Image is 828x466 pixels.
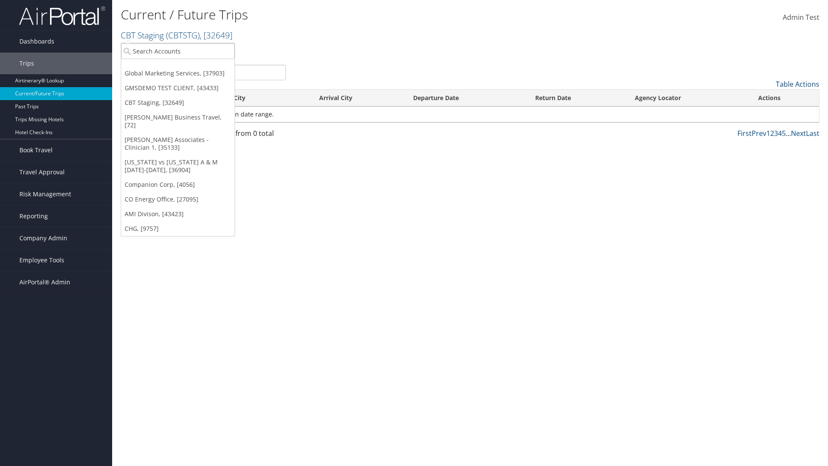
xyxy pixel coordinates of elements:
[121,110,235,132] a: [PERSON_NAME] Business Travel, [72]
[166,29,200,41] span: ( CBTSTG )
[627,90,750,107] th: Agency Locator: activate to sort column ascending
[194,90,312,107] th: Departure City: activate to sort column ascending
[778,129,782,138] a: 4
[806,129,819,138] a: Last
[782,129,786,138] a: 5
[121,177,235,192] a: Companion Corp, [4056]
[752,129,766,138] a: Prev
[121,95,235,110] a: CBT Staging, [32649]
[121,155,235,177] a: [US_STATE] vs [US_STATE] A & M [DATE]-[DATE], [36904]
[783,4,819,31] a: Admin Test
[19,183,71,205] span: Risk Management
[121,221,235,236] a: CHG, [9757]
[19,161,65,183] span: Travel Approval
[527,90,627,107] th: Return Date: activate to sort column ascending
[121,43,235,59] input: Search Accounts
[121,66,235,81] a: Global Marketing Services, [37903]
[121,29,232,41] a: CBT Staging
[737,129,752,138] a: First
[786,129,791,138] span: …
[311,90,405,107] th: Arrival City: activate to sort column ascending
[121,207,235,221] a: AMI Divison, [43423]
[19,6,105,26] img: airportal-logo.png
[776,79,819,89] a: Table Actions
[121,81,235,95] a: GMSDEMO TEST CLIENT, [43433]
[121,132,235,155] a: [PERSON_NAME] Associates - Clinician 1, [35133]
[19,205,48,227] span: Reporting
[19,53,34,74] span: Trips
[19,249,64,271] span: Employee Tools
[770,129,774,138] a: 2
[405,90,527,107] th: Departure Date: activate to sort column descending
[200,29,232,41] span: , [ 32649 ]
[121,45,586,57] p: Filter:
[121,6,586,24] h1: Current / Future Trips
[19,139,53,161] span: Book Travel
[750,90,819,107] th: Actions
[766,129,770,138] a: 1
[783,13,819,22] span: Admin Test
[121,107,819,122] td: No Airtineraries found within the given date range.
[121,192,235,207] a: CO Energy Office, [27095]
[774,129,778,138] a: 3
[19,271,70,293] span: AirPortal® Admin
[791,129,806,138] a: Next
[19,31,54,52] span: Dashboards
[19,227,67,249] span: Company Admin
